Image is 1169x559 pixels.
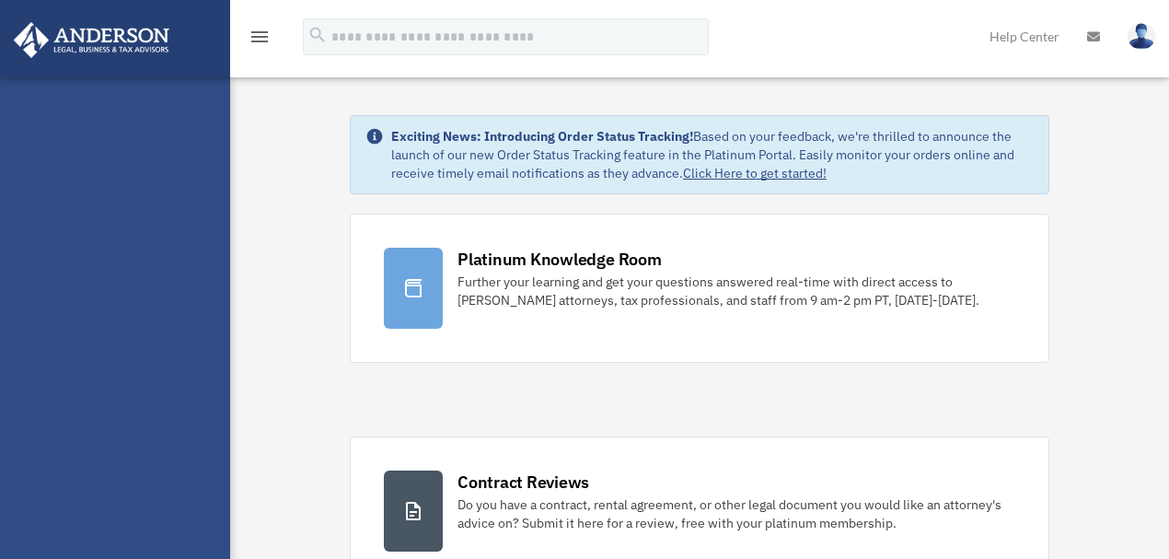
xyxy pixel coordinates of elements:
[457,471,589,494] div: Contract Reviews
[391,128,693,145] strong: Exciting News: Introducing Order Status Tracking!
[1128,23,1155,50] img: User Pic
[350,214,1049,363] a: Platinum Knowledge Room Further your learning and get your questions answered real-time with dire...
[249,32,271,48] a: menu
[8,22,175,58] img: Anderson Advisors Platinum Portal
[457,495,1015,532] div: Do you have a contract, rental agreement, or other legal document you would like an attorney's ad...
[457,248,662,271] div: Platinum Knowledge Room
[249,26,271,48] i: menu
[391,127,1034,182] div: Based on your feedback, we're thrilled to announce the launch of our new Order Status Tracking fe...
[307,25,328,45] i: search
[457,273,1015,309] div: Further your learning and get your questions answered real-time with direct access to [PERSON_NAM...
[683,165,827,181] a: Click Here to get started!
